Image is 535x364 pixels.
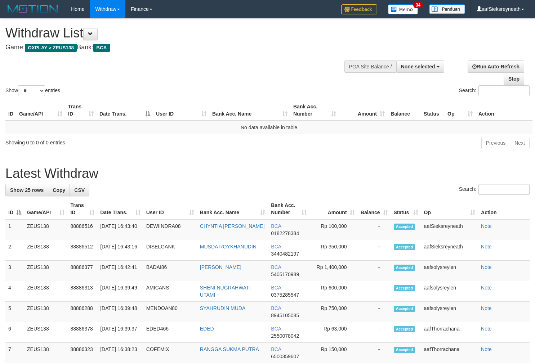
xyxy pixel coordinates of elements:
td: DEWIINDRA08 [143,219,197,240]
a: Next [510,137,530,149]
th: User ID: activate to sort column ascending [153,100,209,121]
img: panduan.png [429,4,465,14]
div: PGA Site Balance / [344,60,396,73]
td: BADAI86 [143,261,197,281]
td: - [358,322,391,343]
td: 5 [5,302,24,322]
a: Show 25 rows [5,184,48,196]
a: Note [481,264,492,270]
td: [DATE] 16:42:41 [97,261,143,281]
th: Status: activate to sort column ascending [391,199,421,219]
th: Date Trans.: activate to sort column ascending [97,199,143,219]
a: MUSDA ROYKHANUDIN [200,244,257,250]
span: Accepted [394,265,415,271]
td: ZEUS138 [24,343,67,363]
th: Op: activate to sort column ascending [445,100,476,121]
td: COFEMIX [143,343,197,363]
input: Search: [478,184,530,195]
th: Op: activate to sort column ascending [421,199,478,219]
td: 6 [5,322,24,343]
select: Showentries [18,85,45,96]
div: Showing 0 to 0 of 0 entries [5,136,218,146]
th: ID: activate to sort column descending [5,199,24,219]
th: Bank Acc. Number: activate to sort column ascending [290,100,339,121]
th: Date Trans.: activate to sort column descending [97,100,153,121]
span: BCA [271,346,281,352]
td: 1 [5,219,24,240]
td: aafSieksreyneath [421,240,478,261]
span: BCA [93,44,110,52]
td: 88886323 [67,343,97,363]
td: - [358,343,391,363]
a: [PERSON_NAME] [200,264,241,270]
td: Rp 150,000 [309,343,357,363]
span: Accepted [394,347,415,353]
a: CSV [70,184,89,196]
th: Game/API: activate to sort column ascending [16,100,65,121]
span: Copy 6500359607 to clipboard [271,354,299,359]
a: Previous [481,137,510,149]
th: Trans ID: activate to sort column ascending [65,100,97,121]
span: Accepted [394,244,415,250]
button: None selected [396,60,444,73]
span: 34 [413,2,423,8]
th: ID [5,100,16,121]
td: [DATE] 16:39:49 [97,281,143,302]
span: Accepted [394,306,415,312]
td: aafsolysreylen [421,302,478,322]
td: EDED466 [143,322,197,343]
td: Rp 100,000 [309,219,357,240]
a: Run Auto-Refresh [468,60,524,73]
td: aafsolysreylen [421,261,478,281]
th: Trans ID: activate to sort column ascending [67,199,97,219]
td: Rp 600,000 [309,281,357,302]
td: 88886516 [67,219,97,240]
th: Balance: activate to sort column ascending [358,199,391,219]
th: Action [478,199,530,219]
td: ZEUS138 [24,302,67,322]
label: Show entries [5,85,60,96]
td: 88886512 [67,240,97,261]
a: Note [481,346,492,352]
span: None selected [401,64,435,69]
a: Note [481,285,492,291]
td: Rp 63,000 [309,322,357,343]
th: User ID: activate to sort column ascending [143,199,197,219]
span: Copy 0375285547 to clipboard [271,292,299,298]
td: MENDOAN80 [143,302,197,322]
td: aafSieksreyneath [421,219,478,240]
th: Action [476,100,532,121]
a: Copy [48,184,70,196]
td: DISELGANK [143,240,197,261]
a: CHYNTIA [PERSON_NAME] [200,223,265,229]
span: Accepted [394,285,415,291]
td: [DATE] 16:43:16 [97,240,143,261]
th: Game/API: activate to sort column ascending [24,199,67,219]
td: No data available in table [5,121,532,134]
span: BCA [271,264,281,270]
td: Rp 1,400,000 [309,261,357,281]
th: Balance [388,100,421,121]
a: Note [481,326,492,332]
th: Status [421,100,445,121]
td: aafThorrachana [421,322,478,343]
input: Search: [478,85,530,96]
img: MOTION_logo.png [5,4,60,14]
span: Accepted [394,224,415,230]
span: Copy 3440482197 to clipboard [271,251,299,257]
td: Rp 750,000 [309,302,357,322]
th: Amount: activate to sort column ascending [309,199,357,219]
td: [DATE] 16:43:40 [97,219,143,240]
a: SHENI NUGRAHWATI UTAMI [200,285,251,298]
span: OXPLAY > ZEUS138 [25,44,77,52]
span: BCA [271,223,281,229]
span: BCA [271,326,281,332]
td: ZEUS138 [24,322,67,343]
span: Copy 0182278384 to clipboard [271,230,299,236]
td: Rp 350,000 [309,240,357,261]
td: ZEUS138 [24,281,67,302]
span: Copy 5405170989 to clipboard [271,271,299,277]
span: Copy [53,187,65,193]
a: EDED [200,326,214,332]
a: Stop [504,73,524,85]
